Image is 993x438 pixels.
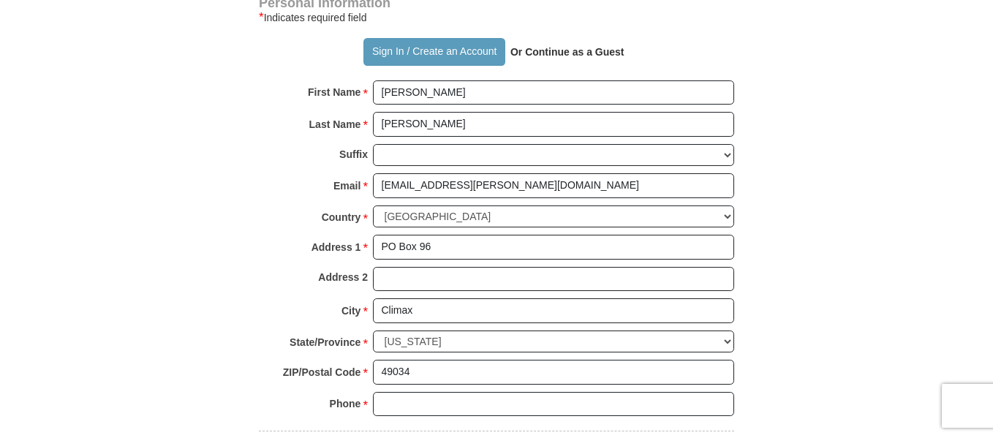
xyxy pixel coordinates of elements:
[309,114,361,135] strong: Last Name
[259,9,734,26] div: Indicates required field
[333,175,360,196] strong: Email
[341,301,360,321] strong: City
[290,332,360,352] strong: State/Province
[363,38,505,66] button: Sign In / Create an Account
[510,46,624,58] strong: Or Continue as a Guest
[339,144,368,165] strong: Suffix
[330,393,361,414] strong: Phone
[318,267,368,287] strong: Address 2
[312,237,361,257] strong: Address 1
[308,82,360,102] strong: First Name
[322,207,361,227] strong: Country
[283,362,361,382] strong: ZIP/Postal Code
